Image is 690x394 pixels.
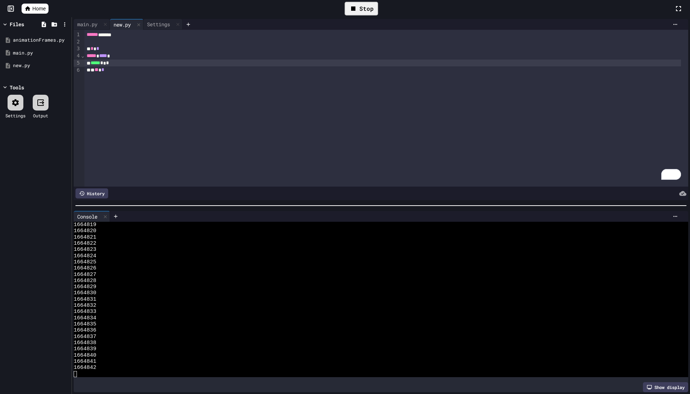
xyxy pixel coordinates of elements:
span: 1664839 [74,346,96,352]
div: 4 [74,52,81,60]
div: Tools [10,84,24,91]
span: 1664820 [74,228,96,234]
span: 1664840 [74,352,96,358]
div: main.py [74,20,101,28]
div: Settings [5,112,26,119]
div: 1 [74,31,81,38]
span: 1664838 [74,340,96,346]
span: Fold line [81,53,84,58]
span: 1664819 [74,222,96,228]
div: Settings [143,20,174,28]
span: 1664836 [74,327,96,333]
div: new.py [13,62,69,69]
div: Settings [143,19,183,30]
div: new.py [110,21,134,28]
div: 5 [74,60,81,67]
span: 1664827 [74,272,96,278]
div: 6 [74,67,81,74]
span: 1664834 [74,315,96,321]
span: 1664825 [74,259,96,265]
span: 1664830 [74,290,96,296]
span: Home [32,5,46,12]
span: 1664835 [74,321,96,327]
div: new.py [110,19,143,30]
div: 2 [74,38,81,46]
div: main.py [74,19,110,30]
div: Stop [345,2,378,15]
div: Console [74,213,101,220]
span: 1664837 [74,334,96,340]
div: 3 [74,45,81,52]
div: Output [33,112,48,119]
span: 1664824 [74,253,96,259]
span: 1664833 [74,309,96,315]
span: 1664829 [74,284,96,290]
span: 1664823 [74,247,96,253]
span: 1664842 [74,365,96,371]
div: History [75,188,108,198]
span: 1664822 [74,240,96,247]
div: Console [74,211,110,222]
span: 1664826 [74,265,96,271]
span: 1664821 [74,234,96,240]
span: 1664841 [74,358,96,365]
div: To enrich screen reader interactions, please activate Accessibility in Grammarly extension settings [84,30,688,187]
span: 1664831 [74,296,96,302]
span: 1664828 [74,278,96,284]
div: Files [10,20,24,28]
a: Home [22,4,49,14]
div: animationFrames.py [13,37,69,44]
span: 1664832 [74,302,96,309]
div: main.py [13,50,69,57]
div: Show display [643,382,688,392]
